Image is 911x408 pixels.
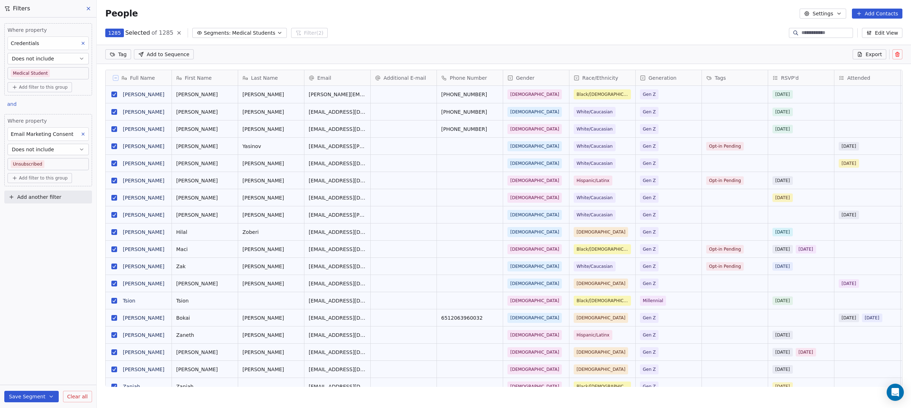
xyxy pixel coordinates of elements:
span: Opt-in Pending [706,142,744,151]
span: [PERSON_NAME] [176,91,233,98]
a: [PERSON_NAME] [123,195,164,201]
span: [DEMOGRAPHIC_DATA] [510,366,559,373]
a: Tsion [123,298,135,304]
span: Email [317,74,331,82]
span: [PERSON_NAME] [242,349,300,356]
span: [DEMOGRAPHIC_DATA] [510,211,559,218]
a: [PERSON_NAME] [123,109,164,115]
div: Phone Number [437,70,503,85]
div: Additional E-mail [371,70,437,85]
span: [EMAIL_ADDRESS][DOMAIN_NAME] [309,126,366,133]
span: [EMAIL_ADDRESS][DOMAIN_NAME] [309,349,366,356]
span: Millennial [643,297,663,304]
span: [DATE] [772,108,793,116]
button: Filter(2) [291,28,328,38]
span: [DEMOGRAPHIC_DATA] [510,246,559,253]
span: [DATE] [772,228,793,236]
span: [DEMOGRAPHIC_DATA] [510,349,559,356]
span: Zaniah [176,383,233,390]
span: [DEMOGRAPHIC_DATA] [577,280,625,287]
span: Gen Z [643,314,656,321]
span: [DATE] [839,159,859,168]
span: [DEMOGRAPHIC_DATA] [510,228,559,236]
span: [PHONE_NUMBER] [441,108,498,115]
a: [PERSON_NAME] [123,315,164,321]
span: [PERSON_NAME] [242,263,300,270]
span: [DEMOGRAPHIC_DATA] [510,314,559,321]
button: Edit View [862,28,902,38]
span: [EMAIL_ADDRESS][DOMAIN_NAME] [309,194,366,201]
span: [PERSON_NAME] [242,126,300,133]
span: [PERSON_NAME] [176,194,233,201]
button: Add Contacts [852,9,902,19]
span: [PERSON_NAME] [176,160,233,167]
span: [PERSON_NAME] [242,314,300,321]
span: Gen Z [643,177,656,184]
span: [EMAIL_ADDRESS][DOMAIN_NAME] [309,263,366,270]
a: [PERSON_NAME] [123,264,164,269]
span: Selected [125,29,150,37]
span: [DATE] [772,125,793,133]
span: [PERSON_NAME] [242,177,300,184]
span: White/Caucasian [577,160,613,167]
a: [PERSON_NAME] [123,92,164,97]
div: grid [106,86,172,387]
span: Generation [649,74,676,82]
span: Black/[DEMOGRAPHIC_DATA] [577,246,628,253]
span: Gen Z [643,228,656,236]
span: Hispanic/Latinx [577,331,609,339]
span: Zaneth [176,331,233,339]
span: Black/[DEMOGRAPHIC_DATA] [577,91,628,98]
span: [DEMOGRAPHIC_DATA] [510,160,559,167]
span: [EMAIL_ADDRESS][DOMAIN_NAME] [309,108,366,115]
button: Export [853,49,886,59]
a: [PERSON_NAME] [123,212,164,218]
span: [DATE] [772,365,793,374]
span: Hispanic/Latinx [577,177,609,184]
div: First Name [172,70,238,85]
span: [DATE] [772,176,793,185]
div: Open Intercom Messenger [887,384,904,401]
a: [PERSON_NAME] [123,246,164,252]
span: [DATE] [862,314,882,322]
span: Gen Z [643,246,656,253]
a: [PERSON_NAME] [123,281,164,286]
div: Last Name [238,70,304,85]
span: [DATE] [772,245,793,254]
a: [PERSON_NAME] [123,178,164,183]
span: RSVP'd [781,74,799,82]
span: [PERSON_NAME] [176,108,233,115]
span: Gen Z [643,160,656,167]
span: [DATE] [772,90,793,99]
span: Medical Students [232,29,275,37]
span: Bokai [176,314,233,321]
span: [DATE] [772,193,793,202]
span: [EMAIL_ADDRESS][DOMAIN_NAME] [309,383,366,390]
span: [PERSON_NAME] [242,331,300,339]
div: Attended [834,70,900,85]
span: [PERSON_NAME] [242,194,300,201]
span: Gen Z [643,331,656,339]
span: [PERSON_NAME] [242,246,300,253]
span: [DEMOGRAPHIC_DATA] [510,91,559,98]
span: Zak [176,263,233,270]
span: [DATE] [772,382,793,391]
span: [PERSON_NAME] [176,143,233,150]
span: Gen Z [643,383,656,390]
span: [DATE] [796,245,816,254]
span: Attended [847,74,870,82]
span: [EMAIL_ADDRESS][DOMAIN_NAME] [309,280,366,287]
span: [DEMOGRAPHIC_DATA] [510,143,559,150]
button: Add to Sequence [134,49,194,59]
span: [DEMOGRAPHIC_DATA] [577,349,625,356]
span: [EMAIL_ADDRESS][DOMAIN_NAME] [309,160,366,167]
span: Gen Z [643,211,656,218]
span: Race/Ethnicity [582,74,618,82]
span: Maci [176,246,233,253]
span: [EMAIL_ADDRESS][DOMAIN_NAME] [309,297,366,304]
span: Tags [715,74,726,82]
span: 1285 [108,29,121,36]
span: [DEMOGRAPHIC_DATA] [510,280,559,287]
span: [EMAIL_ADDRESS][DOMAIN_NAME] [309,246,366,253]
span: White/Caucasian [577,143,613,150]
